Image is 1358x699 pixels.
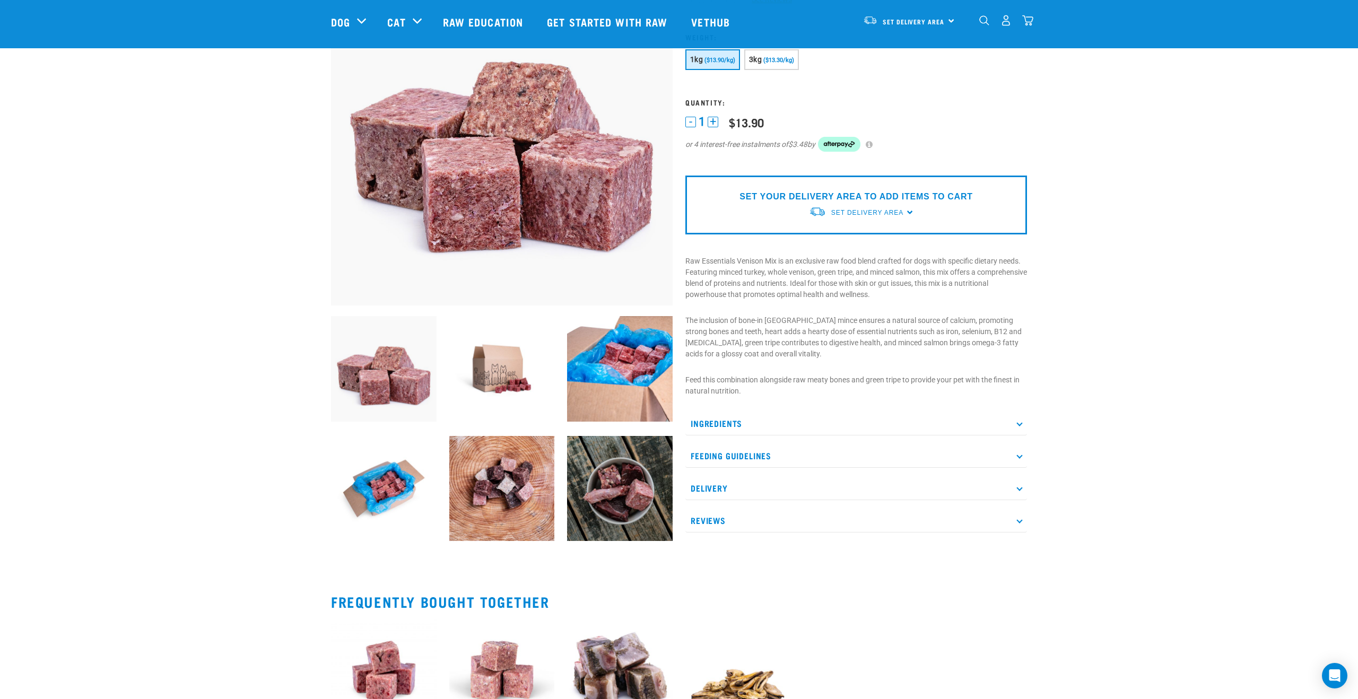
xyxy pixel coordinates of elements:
p: Feed this combination alongside raw meaty bones and green tripe to provide your pet with the fine... [685,374,1027,397]
img: 1113 RE Venison Mix 01 [331,316,437,422]
a: Cat [387,14,405,30]
button: 1kg ($13.90/kg) [685,49,740,70]
span: Set Delivery Area [831,209,903,216]
h2: Frequently bought together [331,593,1027,610]
a: Vethub [681,1,743,43]
span: ($13.30/kg) [763,57,794,64]
img: Raw Essentials Bulk 10kg Raw Dog Food Box Exterior Design [449,316,555,422]
a: Dog [331,14,350,30]
a: Get started with Raw [536,1,681,43]
span: 1kg [690,55,703,64]
div: or 4 interest-free instalments of by [685,137,1027,152]
img: Lamb Salmon Duck Possum Heart Mixes [449,436,555,541]
p: Ingredients [685,412,1027,435]
span: ($13.90/kg) [704,57,735,64]
button: 3kg ($13.30/kg) [744,49,799,70]
div: $13.90 [729,116,764,129]
img: home-icon@2x.png [1022,15,1033,26]
p: The inclusion of bone-in [GEOGRAPHIC_DATA] mince ensures a natural source of calcium, promoting s... [685,315,1027,360]
a: Raw Education [432,1,536,43]
button: - [685,117,696,127]
span: Set Delivery Area [883,20,944,23]
p: SET YOUR DELIVERY AREA TO ADD ITEMS TO CART [739,190,972,203]
span: 3kg [749,55,762,64]
div: Open Intercom Messenger [1322,663,1347,688]
p: Raw Essentials Venison Mix is an exclusive raw food blend crafted for dogs with specific dietary ... [685,256,1027,300]
img: van-moving.png [809,206,826,217]
span: 1 [699,116,705,127]
img: van-moving.png [863,15,877,25]
p: Reviews [685,509,1027,532]
img: Afterpay [818,137,860,152]
button: + [708,117,718,127]
img: home-icon-1@2x.png [979,15,989,25]
h3: Quantity: [685,98,1027,106]
img: THK Wallaby Fillet Chicken Neck TH [567,436,673,541]
img: user.png [1000,15,1012,26]
img: Raw Essentials 2024 July2597 [567,316,673,422]
img: Raw Essentials Bulk 10kg Raw Dog Food Box [331,436,437,541]
span: $3.48 [788,139,807,150]
p: Feeding Guidelines [685,444,1027,468]
p: Delivery [685,476,1027,500]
